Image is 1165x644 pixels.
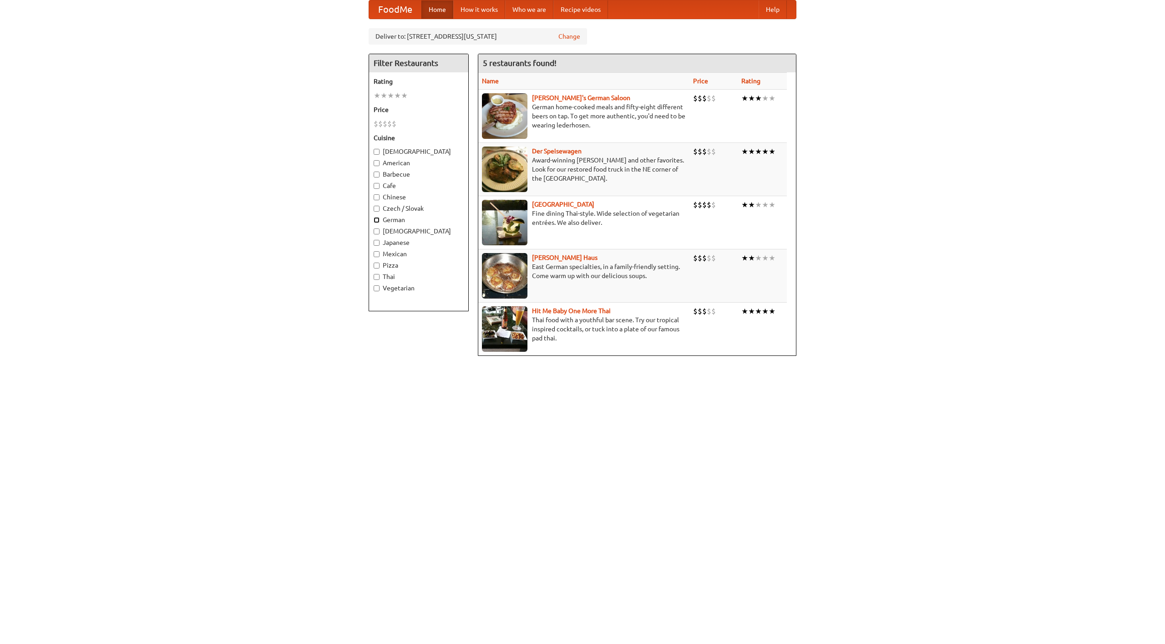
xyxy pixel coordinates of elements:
a: Der Speisewagen [532,147,582,155]
li: ★ [755,93,762,103]
li: $ [387,119,392,129]
a: [PERSON_NAME]'s German Saloon [532,94,630,101]
p: Thai food with a youthful bar scene. Try our tropical inspired cocktails, or tuck into a plate of... [482,315,686,343]
a: [PERSON_NAME] Haus [532,254,598,261]
li: $ [693,93,698,103]
input: Mexican [374,251,380,257]
li: ★ [401,91,408,101]
li: ★ [741,253,748,263]
li: $ [698,306,702,316]
li: ★ [741,306,748,316]
li: $ [702,147,707,157]
li: ★ [755,147,762,157]
li: ★ [769,200,775,210]
li: $ [383,119,387,129]
li: ★ [741,147,748,157]
li: $ [698,93,702,103]
a: [GEOGRAPHIC_DATA] [532,201,594,208]
p: East German specialties, in a family-friendly setting. Come warm up with our delicious soups. [482,262,686,280]
label: Czech / Slovak [374,204,464,213]
h4: Filter Restaurants [369,54,468,72]
li: ★ [387,91,394,101]
div: Deliver to: [STREET_ADDRESS][US_STATE] [369,28,587,45]
input: American [374,160,380,166]
li: $ [702,200,707,210]
p: German home-cooked meals and fifty-eight different beers on tap. To get more authentic, you'd nee... [482,102,686,130]
input: [DEMOGRAPHIC_DATA] [374,149,380,155]
li: $ [698,200,702,210]
li: $ [702,306,707,316]
li: $ [693,200,698,210]
li: $ [693,306,698,316]
li: ★ [755,200,762,210]
label: Chinese [374,193,464,202]
li: $ [711,147,716,157]
label: Thai [374,272,464,281]
li: ★ [380,91,387,101]
li: $ [711,306,716,316]
li: $ [378,119,383,129]
li: $ [707,253,711,263]
a: Price [693,77,708,85]
a: Name [482,77,499,85]
label: [DEMOGRAPHIC_DATA] [374,227,464,236]
li: ★ [762,147,769,157]
li: ★ [741,200,748,210]
li: $ [702,93,707,103]
li: $ [698,253,702,263]
img: esthers.jpg [482,93,527,139]
li: ★ [748,306,755,316]
input: Chinese [374,194,380,200]
li: ★ [762,93,769,103]
li: $ [707,147,711,157]
ng-pluralize: 5 restaurants found! [483,59,557,67]
li: ★ [769,147,775,157]
li: $ [693,253,698,263]
input: Pizza [374,263,380,269]
input: [DEMOGRAPHIC_DATA] [374,228,380,234]
li: ★ [755,306,762,316]
p: Award-winning [PERSON_NAME] and other favorites. Look for our restored food truck in the NE corne... [482,156,686,183]
li: ★ [762,306,769,316]
li: $ [707,200,711,210]
li: ★ [394,91,401,101]
label: Pizza [374,261,464,270]
a: Recipe videos [553,0,608,19]
li: ★ [748,93,755,103]
input: Cafe [374,183,380,189]
a: Home [421,0,453,19]
li: ★ [762,200,769,210]
li: $ [698,147,702,157]
li: ★ [748,147,755,157]
li: $ [693,147,698,157]
li: $ [711,200,716,210]
img: speisewagen.jpg [482,147,527,192]
input: Czech / Slovak [374,206,380,212]
input: German [374,217,380,223]
a: Who we are [505,0,553,19]
a: FoodMe [369,0,421,19]
label: Japanese [374,238,464,247]
img: kohlhaus.jpg [482,253,527,299]
p: Fine dining Thai-style. Wide selection of vegetarian entrées. We also deliver. [482,209,686,227]
li: $ [711,253,716,263]
a: How it works [453,0,505,19]
a: Help [759,0,787,19]
li: ★ [769,306,775,316]
a: Hit Me Baby One More Thai [532,307,611,314]
li: ★ [374,91,380,101]
h5: Rating [374,77,464,86]
li: $ [374,119,378,129]
input: Vegetarian [374,285,380,291]
li: ★ [769,93,775,103]
li: ★ [769,253,775,263]
li: $ [392,119,396,129]
li: ★ [762,253,769,263]
a: Rating [741,77,760,85]
h5: Price [374,105,464,114]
